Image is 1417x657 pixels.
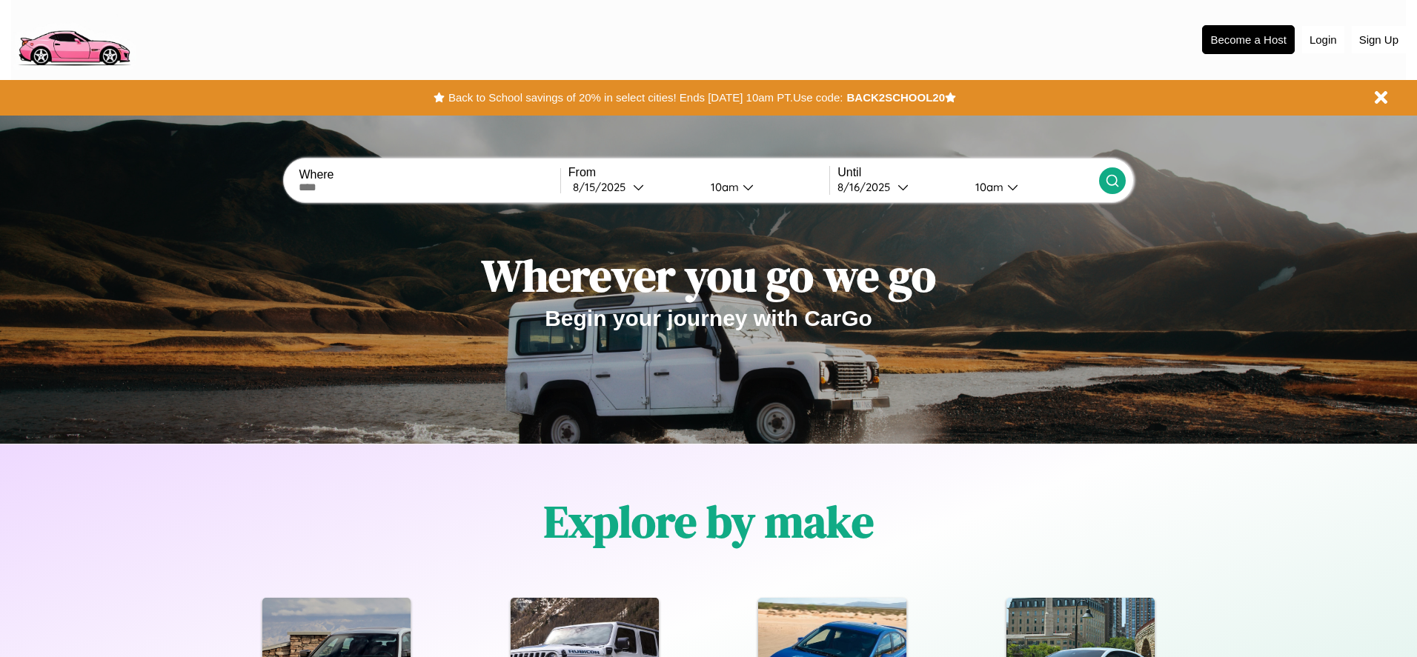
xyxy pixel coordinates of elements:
img: logo [11,7,136,70]
button: 10am [699,179,829,195]
div: 8 / 16 / 2025 [837,180,897,194]
div: 10am [703,180,743,194]
label: Until [837,166,1098,179]
button: Become a Host [1202,25,1295,54]
h1: Explore by make [544,491,874,552]
b: BACK2SCHOOL20 [846,91,945,104]
label: From [568,166,829,179]
button: Login [1302,26,1344,53]
button: 10am [963,179,1098,195]
div: 8 / 15 / 2025 [573,180,633,194]
button: Back to School savings of 20% in select cities! Ends [DATE] 10am PT.Use code: [445,87,846,108]
label: Where [299,168,560,181]
div: 10am [968,180,1007,194]
button: 8/15/2025 [568,179,699,195]
button: Sign Up [1352,26,1406,53]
